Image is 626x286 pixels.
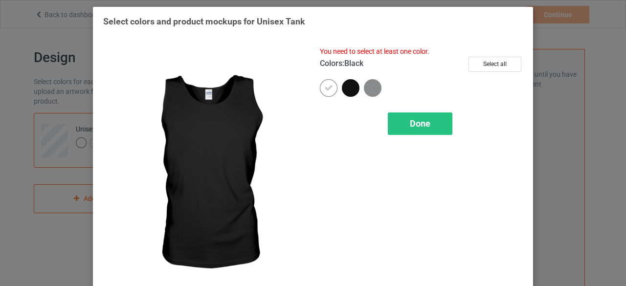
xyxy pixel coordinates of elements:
h4: : [320,59,363,69]
span: Black [344,59,363,68]
span: Select colors and product mockups for Unisex Tank [103,16,305,26]
span: Done [410,118,430,129]
span: You need to select at least one color. [320,47,429,55]
span: Colors [320,59,342,68]
button: Select all [469,57,521,72]
img: heather_texture.png [364,79,381,97]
